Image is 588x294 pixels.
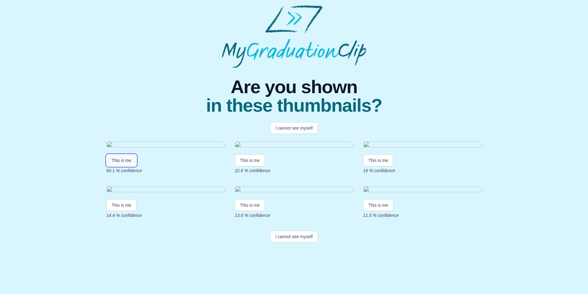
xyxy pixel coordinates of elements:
img: 4feae012257e55294d696b1a00b2a1b007388aa8.gif [106,141,225,150]
button: This is me [363,199,394,211]
img: 43bbc8c72f85b9da750d033205eb2b6403c9bfe2.gif [106,186,225,194]
button: I cannot see myself [270,122,318,134]
p: 80.1 % confidence [106,168,225,174]
p: 14.4 % confidence [106,212,225,218]
img: ad9479aa3f1123da03bf950c272758b51022345e.gif [235,141,353,150]
span: Are you shown [206,78,382,96]
img: c9ecee9cb52573ed215b05794e0369fe24f94b50.gif [363,186,482,194]
button: This is me [235,199,265,211]
button: This is me [363,155,394,166]
button: This is me [106,199,137,211]
img: 3115cd23ac29a981a532da69595f14c523ed79ec.gif [235,186,353,194]
button: This is me [235,155,265,166]
button: This is me [106,155,137,166]
p: 22.6 % confidence [235,168,353,174]
img: 843a0545099917f817f32547cecf914f64f05273.gif [363,141,482,150]
p: 13.6 % confidence [235,212,353,218]
img: MyGraduationClip [222,5,366,68]
span: in these thumbnails? [206,96,382,115]
p: 16 % confidence [363,168,482,174]
button: I cannot see myself [270,231,318,242]
p: 11.5 % confidence [363,212,482,218]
